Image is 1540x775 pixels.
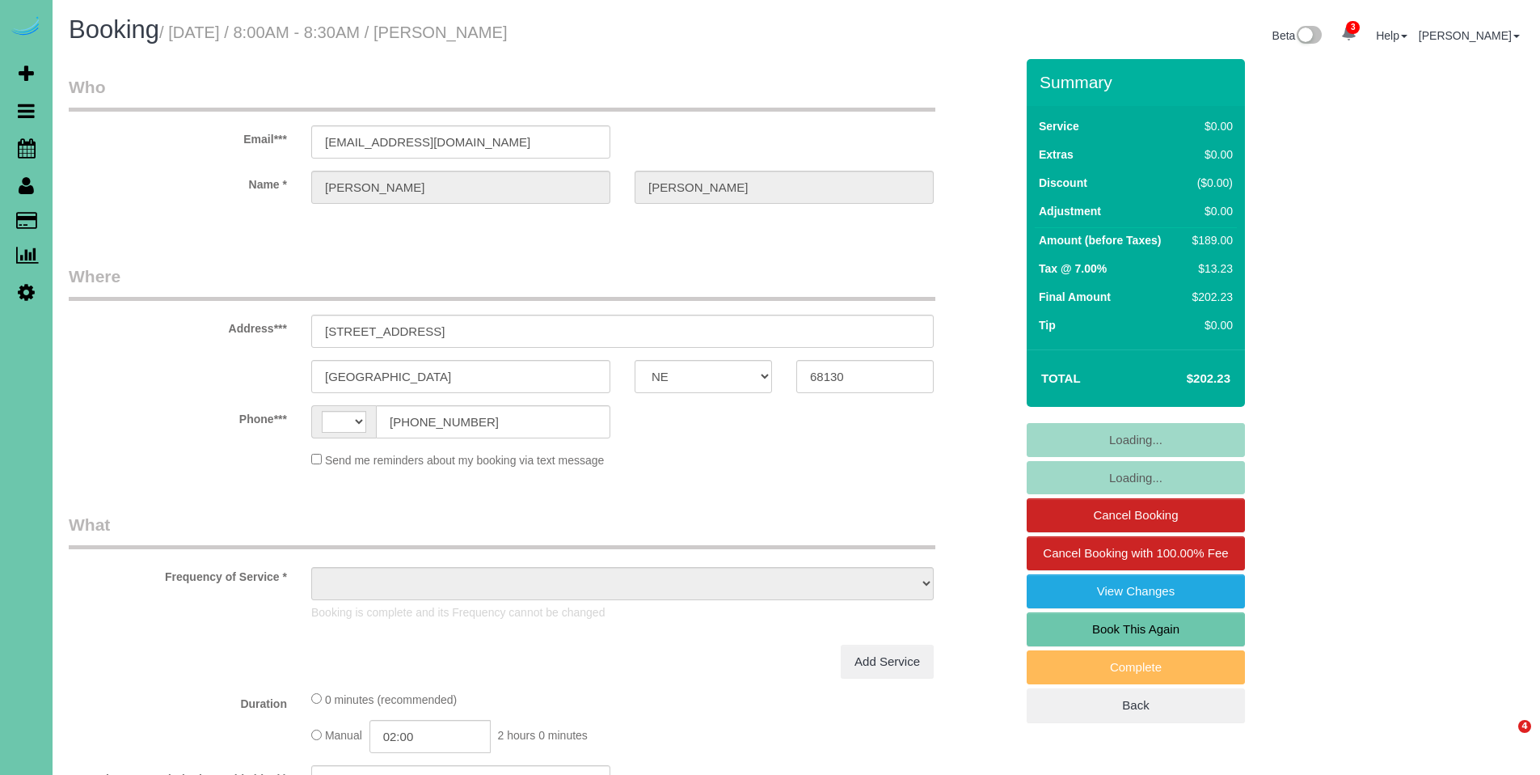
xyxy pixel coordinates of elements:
strong: Total [1041,371,1081,385]
label: Tip [1039,317,1056,333]
a: 3 [1333,16,1365,52]
span: Send me reminders about my booking via text message [325,454,605,467]
a: Add Service [841,645,934,679]
a: Beta [1272,29,1323,42]
a: Cancel Booking with 100.00% Fee [1027,536,1245,570]
div: $0.00 [1186,118,1233,134]
iframe: Intercom live chat [1485,720,1524,759]
span: Cancel Booking with 100.00% Fee [1043,546,1228,560]
span: 3 [1346,21,1360,34]
label: Frequency of Service * [57,563,299,585]
label: Duration [57,690,299,712]
label: Adjustment [1039,203,1101,219]
h3: Summary [1040,73,1237,91]
div: ($0.00) [1186,175,1233,191]
a: Back [1027,688,1245,722]
div: $0.00 [1186,146,1233,163]
a: Help [1376,29,1407,42]
a: Book This Again [1027,612,1245,646]
small: / [DATE] / 8:00AM - 8:30AM / [PERSON_NAME] [159,23,508,41]
div: $13.23 [1186,260,1233,277]
div: $189.00 [1186,232,1233,248]
img: Automaid Logo [10,16,42,39]
a: Cancel Booking [1027,498,1245,532]
label: Tax @ 7.00% [1039,260,1107,277]
span: Booking [69,15,159,44]
span: Manual [325,730,362,743]
div: $202.23 [1186,289,1233,305]
label: Service [1039,118,1079,134]
label: Discount [1039,175,1087,191]
p: Booking is complete and its Frequency cannot be changed [311,604,934,620]
h4: $202.23 [1138,372,1230,386]
div: $0.00 [1186,317,1233,333]
div: $0.00 [1186,203,1233,219]
a: [PERSON_NAME] [1419,29,1520,42]
span: 2 hours 0 minutes [498,730,588,743]
label: Extras [1039,146,1074,163]
label: Amount (before Taxes) [1039,232,1161,248]
legend: What [69,513,935,549]
span: 4 [1518,720,1531,733]
span: 0 minutes (recommended) [325,693,457,706]
legend: Who [69,75,935,112]
a: View Changes [1027,574,1245,608]
img: New interface [1295,26,1322,47]
label: Final Amount [1039,289,1111,305]
label: Name * [57,171,299,193]
legend: Where [69,265,935,301]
